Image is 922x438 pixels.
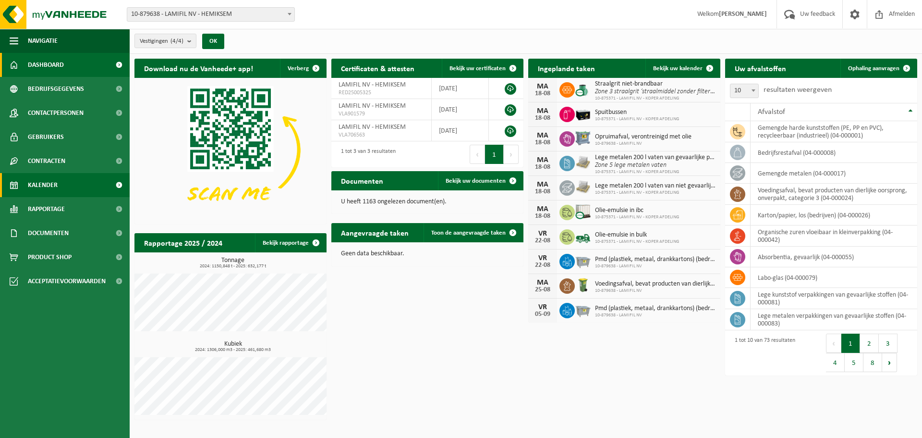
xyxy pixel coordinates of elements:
span: 10-879638 - LAMIFIL NV [595,141,691,147]
span: 10-875371 - LAMIFIL NV - KOPER AFDELING [595,214,679,220]
span: Vestigingen [140,34,183,49]
span: Straalgrit niet-brandbaar [595,80,716,88]
a: Bekijk uw kalender [645,59,719,78]
button: 4 [826,353,845,372]
span: Toon de aangevraagde taken [431,230,506,236]
span: LAMIFIL NV - HEMIKSEM [339,124,406,131]
span: VLA901579 [339,110,424,118]
div: 05-09 [533,311,552,318]
img: WB-2500-GAL-GY-01 [575,301,591,318]
span: 10-875371 - LAMIFIL NV - KOPER AFDELING [595,190,716,196]
td: absorbentia, gevaarlijk (04-000055) [751,247,917,267]
h2: Ingeplande taken [528,59,605,77]
span: Contactpersonen [28,101,84,125]
span: Dashboard [28,53,64,77]
div: 25-08 [533,287,552,293]
i: Zone 5 lege metalen vaten [595,162,667,169]
button: 1 [841,334,860,353]
span: LAMIFIL NV - HEMIKSEM [339,81,406,88]
span: Kalender [28,173,58,197]
span: 10-879638 - LAMIFIL NV [595,288,716,294]
div: 22-08 [533,262,552,269]
a: Bekijk uw certificaten [442,59,522,78]
td: bedrijfsrestafval (04-000008) [751,142,917,163]
span: Olie-emulsie in bulk [595,231,679,239]
span: 10 [730,84,758,98]
a: Ophaling aanvragen [840,59,916,78]
img: WB-0140-HPE-GN-50 [575,277,591,293]
span: Pmd (plastiek, metaal, drankkartons) (bedrijven) [595,305,716,313]
td: lege kunststof verpakkingen van gevaarlijke stoffen (04-000081) [751,288,917,309]
div: 1 tot 3 van 3 resultaten [336,144,396,165]
h2: Uw afvalstoffen [725,59,796,77]
span: Bekijk uw certificaten [449,65,506,72]
span: Acceptatievoorwaarden [28,269,106,293]
div: 1 tot 10 van 73 resultaten [730,333,795,373]
div: VR [533,303,552,311]
span: Bekijk uw kalender [653,65,703,72]
h2: Rapportage 2025 / 2024 [134,233,232,252]
span: 10-875371 - LAMIFIL NV - KOPER AFDELING [595,169,716,175]
div: 18-08 [533,164,552,171]
h2: Download nu de Vanheede+ app! [134,59,263,77]
button: 1 [485,145,504,164]
div: MA [533,132,552,139]
button: 5 [845,353,863,372]
td: [DATE] [432,99,488,120]
div: 18-08 [533,213,552,220]
span: Documenten [28,221,69,245]
div: 18-08 [533,90,552,97]
button: OK [202,34,224,49]
div: MA [533,83,552,90]
p: Geen data beschikbaar. [341,250,514,257]
h2: Documenten [331,171,393,190]
span: 10-875371 - LAMIFIL NV - KOPER AFDELING [595,239,679,245]
div: 22-08 [533,238,552,244]
span: 2024: 1306,000 m3 - 2025: 461,680 m3 [139,348,327,352]
span: Lege metalen 200 l vaten van gevaarlijke producten [595,154,716,162]
div: MA [533,205,552,213]
span: Voedingsafval, bevat producten van dierlijke oorsprong, onverpakt, categorie 3 [595,280,716,288]
h2: Certificaten & attesten [331,59,424,77]
div: VR [533,254,552,262]
span: Verberg [288,65,309,72]
button: Next [882,353,897,372]
img: PB-AP-0800-MET-02-01 [575,130,591,146]
img: PB-LB-0680-HPE-BK-11 [575,105,591,122]
span: 10-875371 - LAMIFIL NV - KOPER AFDELING [595,96,716,101]
count: (4/4) [170,38,183,44]
img: PB-IC-CU [575,203,591,220]
button: Verberg [280,59,326,78]
span: 10-879638 - LAMIFIL NV - HEMIKSEM [127,8,294,21]
h3: Tonnage [139,257,327,269]
button: 2 [860,334,879,353]
a: Bekijk uw documenten [438,171,522,190]
span: Gebruikers [28,125,64,149]
img: LP-PA-00000-WDN-11 [575,179,591,195]
img: BL-LQ-LV [575,228,591,244]
a: Toon de aangevraagde taken [424,223,522,242]
span: LAMIFIL NV - HEMIKSEM [339,102,406,110]
button: Previous [470,145,485,164]
h3: Kubiek [139,341,327,352]
div: MA [533,279,552,287]
span: Product Shop [28,245,72,269]
span: Bedrijfsgegevens [28,77,84,101]
span: RED25005325 [339,89,424,97]
span: 10-875371 - LAMIFIL NV - KOPER AFDELING [595,116,679,122]
div: MA [533,156,552,164]
td: gemengde metalen (04-000017) [751,163,917,184]
button: Next [504,145,519,164]
button: Previous [826,334,841,353]
span: Afvalstof [758,108,785,116]
img: PB-OT-0200-CU [575,81,591,97]
div: 18-08 [533,188,552,195]
td: organische zuren vloeibaar in kleinverpakking (04-000042) [751,225,917,247]
td: karton/papier, los (bedrijven) (04-000026) [751,205,917,225]
span: 10-879638 - LAMIFIL NV [595,313,716,318]
button: 3 [879,334,898,353]
span: Opruimafval, verontreinigd met olie [595,133,691,141]
td: [DATE] [432,120,488,141]
div: MA [533,107,552,115]
div: 18-08 [533,139,552,146]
